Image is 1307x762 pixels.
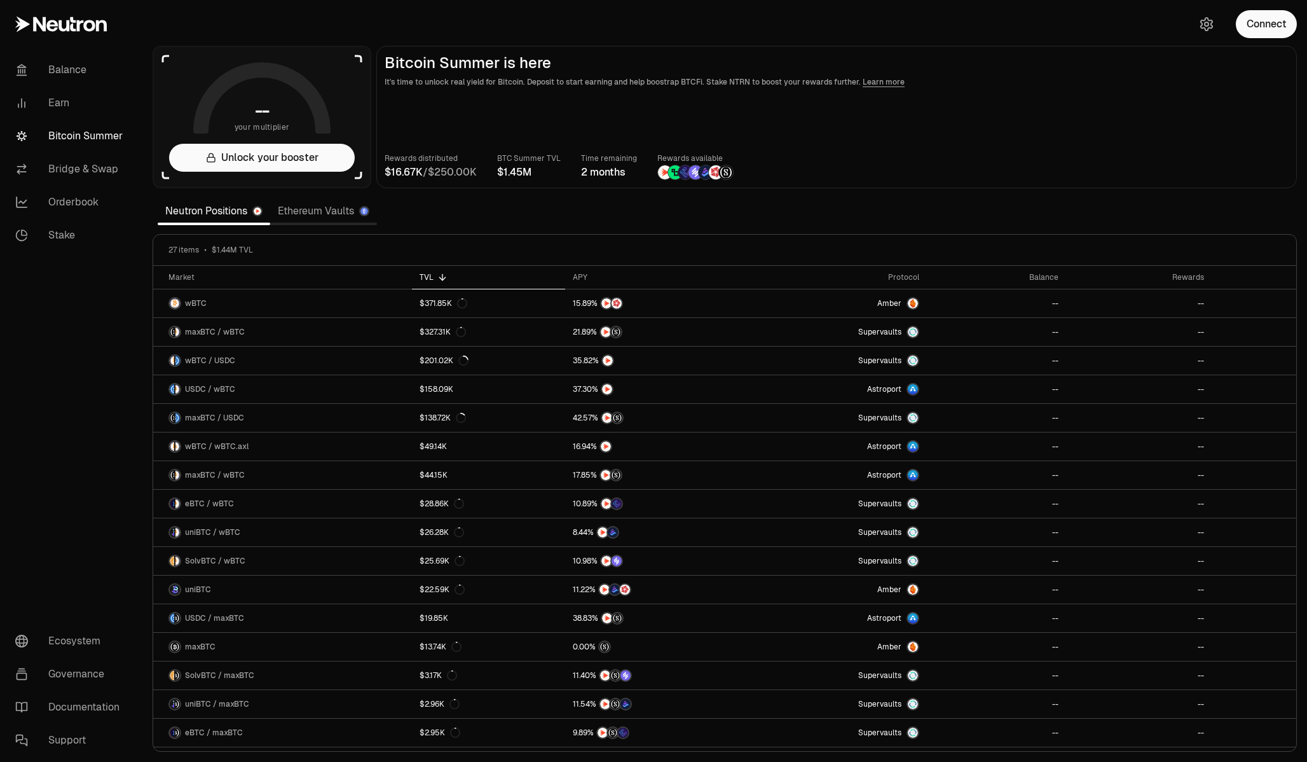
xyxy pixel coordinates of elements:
[1066,347,1212,375] a: --
[175,413,180,423] img: USDC Logo
[235,121,290,134] span: your multiplier
[565,289,745,317] a: NTRNMars Fragments
[601,556,612,566] img: NTRN
[412,433,565,461] a: $49.14K
[185,585,211,595] span: uniBTC
[412,289,565,317] a: $371.85K
[565,318,745,346] a: NTRNStructured Points
[601,298,612,308] img: NTRN
[601,470,611,480] img: NTRN
[1066,375,1212,403] a: --
[927,318,1066,346] a: --
[412,404,565,432] a: $138.72K
[185,356,235,366] span: wBTC / USDC
[153,662,412,689] a: SolvBTC LogomaxBTC LogoSolvBTC / maxBTC
[175,670,180,681] img: maxBTC Logo
[420,441,447,452] div: $49.14K
[412,719,565,747] a: $2.95K
[858,499,901,509] span: Supervaults
[745,461,927,489] a: Astroport
[618,728,628,738] img: EtherFi Points
[908,556,918,566] img: Supervaults
[412,690,565,718] a: $2.96K
[745,318,927,346] a: SupervaultsSupervaults
[601,441,611,452] img: NTRN
[170,470,174,480] img: maxBTC Logo
[610,699,620,709] img: Structured Points
[573,412,737,424] button: NTRNStructured Points
[565,633,745,661] a: Structured Points
[565,662,745,689] a: NTRNStructured PointsSolv Points
[170,499,174,509] img: eBTC Logo
[1236,10,1297,38] button: Connect
[153,318,412,346] a: maxBTC LogowBTC LogomaxBTC / wBTC
[170,441,174,452] img: wBTC Logo
[612,413,622,423] img: Structured Points
[5,186,137,219] a: Orderbook
[601,499,612,509] img: NTRN
[908,642,918,652] img: Amber
[602,384,612,394] img: NTRN
[573,272,737,282] div: APY
[1066,518,1212,546] a: --
[908,670,918,681] img: Supervaults
[1066,490,1212,518] a: --
[1066,719,1212,747] a: --
[185,441,249,452] span: wBTC / wBTC.axl
[5,724,137,757] a: Support
[5,53,137,87] a: Balance
[420,384,453,394] div: $158.09K
[412,518,565,546] a: $26.28K
[858,670,901,681] span: Supervaults
[573,497,737,510] button: NTRNEtherFi Points
[420,585,465,595] div: $22.59K
[934,272,1058,282] div: Balance
[927,576,1066,604] a: --
[658,165,672,179] img: NTRN
[858,556,901,566] span: Supervaults
[581,152,637,165] p: Time remaining
[255,100,270,121] h1: --
[908,699,918,709] img: Supervaults
[610,670,620,681] img: Structured Points
[620,585,630,595] img: Mars Fragments
[170,556,174,566] img: SolvBTC Logo
[420,356,469,366] div: $201.02K
[153,518,412,546] a: uniBTC LogowBTC LogouniBTC / wBTC
[175,527,180,537] img: wBTC Logo
[573,383,737,396] button: NTRN
[175,499,180,509] img: wBTC Logo
[610,585,620,595] img: Bedrock Diamonds
[153,547,412,575] a: SolvBTC LogowBTC LogoSolvBTC / wBTC
[185,670,254,681] span: SolvBTC / maxBTC
[420,642,462,652] div: $13.74K
[412,490,565,518] a: $28.86K
[185,384,235,394] span: USDC / wBTC
[620,670,631,681] img: Solv Points
[603,356,613,366] img: NTRN
[169,144,355,172] button: Unlock your booster
[412,461,565,489] a: $44.15K
[153,690,412,718] a: uniBTC LogomaxBTC LogouniBTC / maxBTC
[153,375,412,403] a: USDC LogowBTC LogoUSDC / wBTC
[927,375,1066,403] a: --
[5,691,137,724] a: Documentation
[709,165,723,179] img: Mars Fragments
[170,585,180,595] img: uniBTC Logo
[385,76,1289,88] p: It's time to unlock real yield for Bitcoin. Deposit to start earning and help boostrap BTCFi. Sta...
[908,728,918,738] img: Supervaults
[153,461,412,489] a: maxBTC LogowBTC LogomaxBTC / wBTC
[412,375,565,403] a: $158.09K
[270,198,377,224] a: Ethereum Vaults
[565,404,745,432] a: NTRNStructured Points
[153,633,412,661] a: maxBTC LogomaxBTC
[420,470,448,480] div: $44.15K
[908,585,918,595] img: Amber
[699,165,713,179] img: Bedrock Diamonds
[602,413,612,423] img: NTRN
[927,662,1066,689] a: --
[573,526,737,539] button: NTRNBedrock Diamonds
[360,207,368,215] img: Ethereum Logo
[153,289,412,317] a: wBTC LogowBTC
[573,583,737,596] button: NTRNBedrock DiamondsMars Fragments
